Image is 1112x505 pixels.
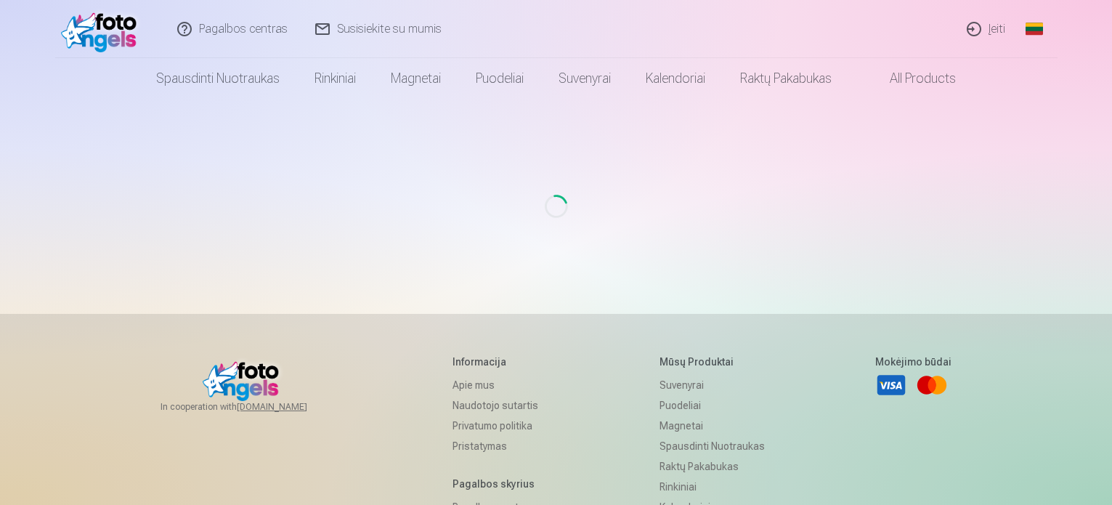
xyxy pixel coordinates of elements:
a: Naudotojo sutartis [452,395,549,416]
a: Suvenyrai [660,375,765,395]
a: Suvenyrai [541,58,628,99]
img: /fa2 [61,6,145,52]
a: Visa [875,369,907,401]
a: Puodeliai [660,395,765,416]
h5: Mokėjimo būdai [875,355,951,369]
a: Rinkiniai [297,58,373,99]
h5: Mūsų produktai [660,355,765,369]
a: Magnetai [660,416,765,436]
a: [DOMAIN_NAME] [237,401,342,413]
a: Magnetai [373,58,458,99]
a: Spausdinti nuotraukas [660,436,765,456]
a: Apie mus [452,375,549,395]
h5: Informacija [452,355,549,369]
a: Rinkiniai [660,477,765,497]
a: Spausdinti nuotraukas [139,58,297,99]
span: In cooperation with [161,401,342,413]
a: Privatumo politika [452,416,549,436]
a: Mastercard [916,369,948,401]
h5: Pagalbos skyrius [452,477,549,491]
a: All products [849,58,973,99]
a: Kalendoriai [628,58,723,99]
a: Puodeliai [458,58,541,99]
a: Raktų pakabukas [723,58,849,99]
a: Raktų pakabukas [660,456,765,477]
a: Pristatymas [452,436,549,456]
